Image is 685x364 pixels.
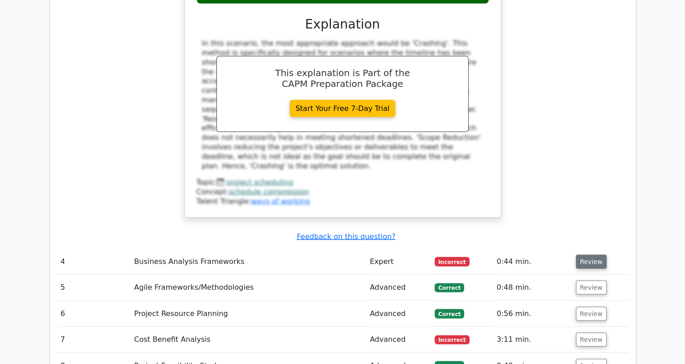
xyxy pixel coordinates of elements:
[366,327,431,353] td: Advanced
[493,327,572,353] td: 3:11 min.
[57,301,131,327] td: 6
[202,39,484,171] div: In this scenario, the most appropriate approach would be 'Crashing'. This method is specifically ...
[57,327,131,353] td: 7
[366,249,431,275] td: Expert
[435,257,469,266] span: Incorrect
[196,178,489,206] div: Talent Triangle:
[435,335,469,345] span: Incorrect
[435,309,464,318] span: Correct
[493,249,572,275] td: 0:44 min.
[57,249,131,275] td: 4
[130,249,366,275] td: Business Analysis Frameworks
[130,275,366,301] td: Agile Frameworks/Methodologies
[196,187,489,197] div: Concept:
[297,232,395,241] a: Feedback on this question?
[366,275,431,301] td: Advanced
[196,178,489,187] div: Topic:
[57,275,131,301] td: 5
[576,281,607,295] button: Review
[493,301,572,327] td: 0:56 min.
[576,255,607,269] button: Review
[435,283,464,292] span: Correct
[229,187,309,196] a: schedule compression
[290,100,396,117] a: Start Your Free 7-Day Trial
[226,178,293,187] a: project scheduling
[130,327,366,353] td: Cost Benefit Analysis
[493,275,572,301] td: 0:48 min.
[251,197,310,206] a: ways of working
[202,17,484,32] h3: Explanation
[576,307,607,321] button: Review
[366,301,431,327] td: Advanced
[130,301,366,327] td: Project Resource Planning
[576,333,607,347] button: Review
